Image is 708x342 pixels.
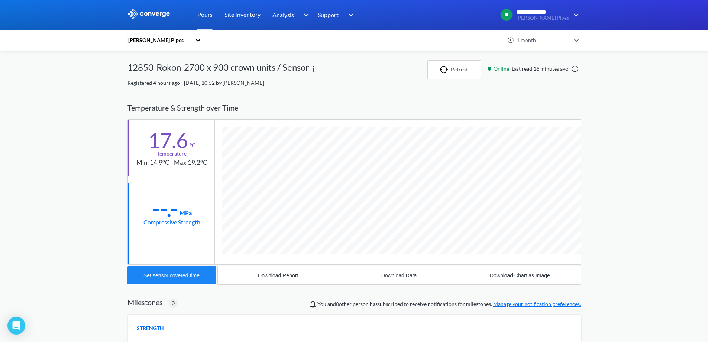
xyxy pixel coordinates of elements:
[569,10,581,19] img: downArrow.svg
[440,66,451,73] img: icon-refresh.svg
[507,37,514,44] img: icon-clock.svg
[127,60,309,79] div: 12850-Rokon-2700 x 900 crown units / Sensor
[517,15,569,21] span: [PERSON_NAME] Pipes
[127,9,171,19] img: logo_ewhite.svg
[143,272,200,278] div: Set sensor covered time
[308,300,317,309] img: notifications-icon.svg
[317,300,581,308] span: You and person has subscribed to receive notifications for milestones.
[309,64,318,73] img: more.svg
[136,158,207,168] div: Min: 14.9°C - Max 19.2°C
[127,80,264,86] span: Registered 4 hours ago - [DATE] 10:52 by [PERSON_NAME]
[137,324,164,332] span: STRENGTH
[127,298,163,307] h2: Milestones
[490,272,550,278] div: Download Chart as Image
[218,266,339,284] button: Download Report
[427,60,481,79] button: Refresh
[157,150,187,158] div: Temperature
[484,65,581,73] div: Last read 16 minutes ago
[381,272,417,278] div: Download Data
[493,301,581,307] a: Manage your notification preferences.
[148,131,188,150] div: 17.6
[127,266,216,284] button: Set sensor covered time
[515,36,570,44] div: 1 month
[494,65,511,73] span: Online
[299,10,311,19] img: downArrow.svg
[336,301,352,307] span: 0 other
[339,266,459,284] button: Download Data
[152,199,178,217] div: --.-
[459,266,580,284] button: Download Chart as Image
[127,96,581,119] div: Temperature & Strength over Time
[318,10,339,19] span: Support
[127,36,191,44] div: [PERSON_NAME] Pipes
[258,272,298,278] div: Download Report
[143,217,200,227] div: Compressive Strength
[172,299,175,307] span: 0
[272,10,294,19] span: Analysis
[344,10,356,19] img: downArrow.svg
[7,317,25,335] div: Open Intercom Messenger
